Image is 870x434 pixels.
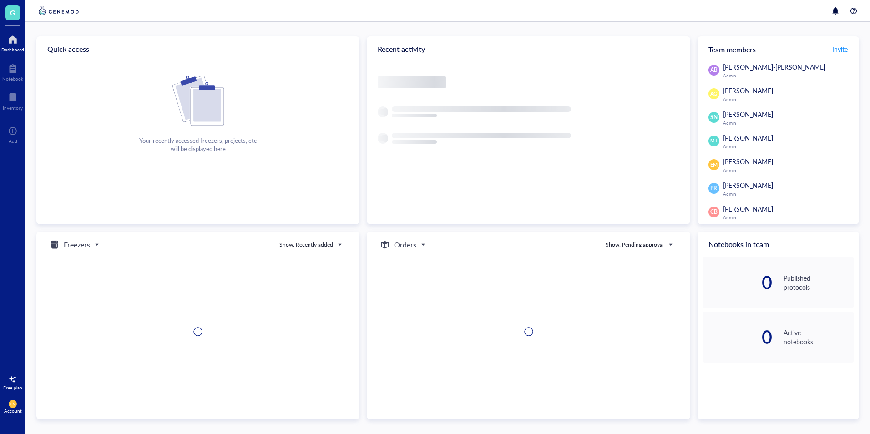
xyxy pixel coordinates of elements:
[36,36,359,62] div: Quick access
[36,5,81,16] img: genemod-logo
[832,45,848,54] span: Invite
[723,191,854,197] div: Admin
[723,133,773,142] span: [PERSON_NAME]
[3,91,23,111] a: Inventory
[723,120,854,126] div: Admin
[703,275,773,290] div: 0
[723,73,854,78] div: Admin
[698,232,859,257] div: Notebooks in team
[723,215,854,220] div: Admin
[723,144,854,149] div: Admin
[2,61,23,81] a: Notebook
[710,66,718,74] span: AB
[279,241,333,249] div: Show: Recently added
[832,42,848,56] button: Invite
[1,47,24,52] div: Dashboard
[710,184,717,192] span: PR
[710,113,718,121] span: SN
[723,157,773,166] span: [PERSON_NAME]
[3,385,22,390] div: Free plan
[698,36,859,62] div: Team members
[723,204,773,213] span: [PERSON_NAME]
[3,105,23,111] div: Inventory
[9,138,17,144] div: Add
[172,76,224,126] img: Cf+DiIyRRx+BTSbnYhsZzE9to3+AfuhVxcka4spAAAAAElFTkSuQmCC
[10,402,15,406] span: EM
[64,239,90,250] h5: Freezers
[723,96,854,102] div: Admin
[710,161,718,168] span: EM
[606,241,664,249] div: Show: Pending approval
[710,208,718,216] span: CB
[703,330,773,344] div: 0
[723,62,825,71] span: [PERSON_NAME]-[PERSON_NAME]
[710,137,717,144] span: MT
[723,86,773,95] span: [PERSON_NAME]
[4,408,22,414] div: Account
[784,273,854,292] div: Published protocols
[1,32,24,52] a: Dashboard
[784,328,854,346] div: Active notebooks
[723,181,773,190] span: [PERSON_NAME]
[723,167,854,173] div: Admin
[139,136,256,153] div: Your recently accessed freezers, projects, etc will be displayed here
[2,76,23,81] div: Notebook
[710,90,718,98] span: AG
[367,36,690,62] div: Recent activity
[723,110,773,119] span: [PERSON_NAME]
[10,7,15,18] span: G
[394,239,416,250] h5: Orders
